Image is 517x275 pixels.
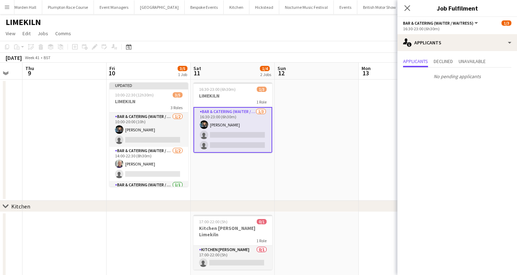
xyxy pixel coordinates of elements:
[224,0,249,14] button: Kitchen
[403,20,479,26] button: Bar & Catering (Waiter / waitress)
[109,98,188,105] h3: LIMEKILN
[11,203,30,210] div: Kitchen
[109,181,188,205] app-card-role: Bar & Catering (Waiter / waitress)1/1
[109,113,188,147] app-card-role: Bar & Catering (Waiter / waitress)1/210:00-20:00 (10h)[PERSON_NAME]
[9,0,42,14] button: Morden Hall
[55,30,71,37] span: Comms
[35,29,51,38] a: Jobs
[360,69,371,77] span: 13
[397,70,517,82] p: No pending applicants
[178,72,187,77] div: 1 Job
[403,59,428,64] span: Applicants
[279,0,334,14] button: Nocturne Music Festival
[109,147,188,181] app-card-role: Bar & Catering (Waiter / waitress)1/214:00-22:30 (8h30m)[PERSON_NAME]
[276,69,286,77] span: 12
[277,65,286,71] span: Sun
[185,0,224,14] button: Bespoke Events
[362,65,371,71] span: Mon
[23,30,31,37] span: Edit
[171,105,183,110] span: 3 Roles
[6,30,15,37] span: View
[193,225,272,238] h3: Kitchen [PERSON_NAME] Limekiln
[193,82,272,153] app-job-card: 16:30-23:00 (6h30m)1/3LIMEKILN1 RoleBar & Catering (Waiter / waitress)1/316:30-23:00 (6h30m)[PERS...
[193,215,272,270] app-job-card: 17:00-22:00 (5h)0/1Kitchen [PERSON_NAME] Limekiln1 RoleKitchen [PERSON_NAME]0/117:00-22:00 (5h)
[115,92,154,98] span: 10:00-22:30 (12h30m)
[109,82,188,187] app-job-card: Updated10:00-22:30 (12h30m)3/5LIMEKILN3 RolesBar & Catering (Waiter / waitress)1/210:00-20:00 (10...
[260,66,270,71] span: 1/4
[3,29,18,38] a: View
[403,26,511,31] div: 16:30-23:00 (6h30m)
[397,34,517,51] div: Applicants
[108,69,115,77] span: 10
[193,93,272,99] h3: LIMEKILN
[42,0,94,14] button: Plumpton Race Course
[25,65,34,71] span: Thu
[94,0,134,14] button: Event Managers
[397,4,517,13] h3: Job Fulfilment
[20,29,33,38] a: Edit
[459,59,486,64] span: Unavailable
[193,107,272,153] app-card-role: Bar & Catering (Waiter / waitress)1/316:30-23:00 (6h30m)[PERSON_NAME]
[193,246,272,270] app-card-role: Kitchen [PERSON_NAME]0/117:00-22:00 (5h)
[256,238,267,243] span: 1 Role
[257,219,267,224] span: 0/1
[199,87,236,92] span: 16:30-23:00 (6h30m)
[357,0,402,14] button: British Motor Show
[23,55,41,60] span: Week 41
[178,66,187,71] span: 3/5
[134,0,185,14] button: [GEOGRAPHIC_DATA]
[6,17,41,27] h1: LIMEKILN
[502,20,511,26] span: 1/3
[260,72,271,77] div: 2 Jobs
[334,0,357,14] button: Events
[38,30,48,37] span: Jobs
[199,219,228,224] span: 17:00-22:00 (5h)
[52,29,74,38] a: Comms
[24,69,34,77] span: 9
[193,65,201,71] span: Sat
[44,55,51,60] div: BST
[434,59,453,64] span: Declined
[109,65,115,71] span: Fri
[249,0,279,14] button: Hickstead
[173,92,183,98] span: 3/5
[256,99,267,105] span: 1 Role
[403,20,473,26] span: Bar & Catering (Waiter / waitress)
[109,82,188,88] div: Updated
[192,69,201,77] span: 11
[6,54,22,61] div: [DATE]
[257,87,267,92] span: 1/3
